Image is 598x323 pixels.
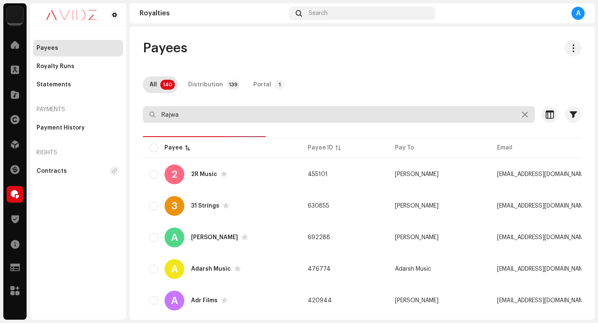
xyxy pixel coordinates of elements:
div: Royalty Runs [37,63,74,70]
img: 10d72f0b-d06a-424f-aeaa-9c9f537e57b6 [7,7,23,23]
span: aashnarayansharmavlogs@gmail.com [497,235,588,240]
div: A [164,291,184,311]
span: Parveen Gupta [395,298,439,303]
re-m-nav-item: Contracts [33,163,123,179]
div: A [164,228,184,247]
re-m-nav-item: Statements [33,76,123,93]
span: Shubham Gijwani [395,203,439,209]
div: Contracts [37,168,67,174]
div: Payee [164,144,183,152]
p-badge: 140 [160,80,175,90]
span: Adarsh Music [395,266,431,272]
div: Payee ID [308,144,333,152]
div: Statements [37,81,71,88]
div: Distribution [188,76,223,93]
div: 3 [164,196,184,216]
div: Aashnarayan Sharma [191,235,238,240]
span: Payees [143,40,187,56]
span: 692288 [308,235,330,240]
re-a-nav-header: Rights [33,143,123,163]
div: 31 Strings [191,203,219,209]
div: 2R Music [191,171,217,177]
img: 0c631eef-60b6-411a-a233-6856366a70de [37,10,106,20]
span: 420944 [308,298,332,303]
re-m-nav-item: Royalty Runs [33,58,123,75]
div: A [571,7,585,20]
span: Search [309,10,328,17]
span: adrfilms1994@gmail.com [497,298,588,303]
span: 455101 [308,171,328,177]
div: Adarsh Music [191,266,231,272]
span: nandkishorjp@gmail.com [497,266,588,272]
div: Royalties [140,10,286,17]
div: 2 [164,164,184,184]
div: Adr Films [191,298,218,303]
span: 476774 [308,266,331,272]
div: A [164,259,184,279]
p-badge: 139 [226,80,240,90]
span: ompako@gmail.com [497,171,588,177]
re-a-nav-header: Payments [33,100,123,120]
span: 31strings@gmail.com [497,203,588,209]
re-m-nav-item: Payment History [33,120,123,136]
span: 630855 [308,203,329,209]
re-m-nav-item: Payees [33,40,123,56]
span: Ramesh Kumar Mittal [395,171,439,177]
div: Payment History [37,125,85,131]
div: Portal [253,76,271,93]
span: Aashnarayan Sharma [395,235,439,240]
div: All [149,76,157,93]
p-badge: 1 [274,80,284,90]
input: Search [143,106,535,123]
div: Payees [37,45,58,51]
